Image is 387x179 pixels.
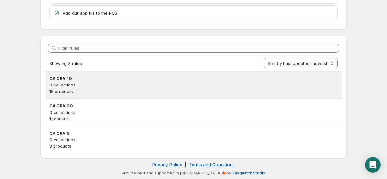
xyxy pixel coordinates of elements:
[63,10,333,16] p: Add our app tile to the POS
[232,171,265,175] a: Sasquatch Studio
[58,44,339,53] input: Filter rules
[49,130,338,136] h3: CA CRV 5
[44,171,343,176] p: Proudly built and supported in [GEOGRAPHIC_DATA]🍁by
[152,162,182,167] a: Privacy Policy
[49,136,338,143] p: 0 collections
[365,157,381,173] div: Open Intercom Messenger
[49,103,338,109] h3: CA CRV 20
[49,109,338,115] p: 0 collections
[49,75,338,82] h3: CA CRV 10
[49,115,338,122] p: 1 product
[185,162,186,167] span: |
[189,162,235,167] a: Terms and Conditions
[49,61,82,66] span: Showing 3 rules
[49,143,338,149] p: 8 products
[49,88,338,94] p: 18 products
[49,82,338,88] p: 0 collections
